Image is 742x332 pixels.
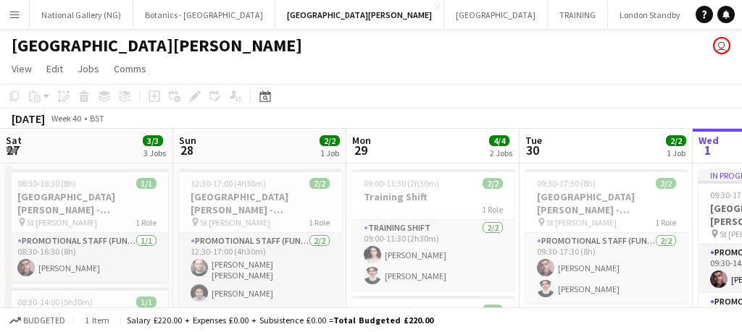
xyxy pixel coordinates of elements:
[179,134,196,147] span: Sun
[17,297,93,307] span: 08:30-14:00 (5h30m)
[179,169,341,307] app-job-card: 12:30-17:00 (4h30m)2/2[GEOGRAPHIC_DATA][PERSON_NAME] - Fundraising St [PERSON_NAME]1 RolePromotio...
[4,142,22,158] span: 27
[608,1,693,29] button: London Standby
[483,305,503,315] span: 2/2
[46,62,63,75] span: Edit
[127,315,433,325] div: Salary £220.00 + Expenses £0.00 + Subsistence £0.00 =
[350,142,371,158] span: 29
[333,315,433,325] span: Total Budgeted £220.00
[6,190,168,216] h3: [GEOGRAPHIC_DATA][PERSON_NAME] - Fundraising
[548,1,608,29] button: TRAINING
[17,178,76,189] span: 08:30-16:30 (8h)
[483,178,503,189] span: 2/2
[133,1,275,29] button: Botanics - [GEOGRAPHIC_DATA]
[320,148,339,158] div: 1 Job
[525,169,688,303] app-job-card: 09:30-17:30 (8h)2/2[GEOGRAPHIC_DATA][PERSON_NAME] - Fundraising St [PERSON_NAME]1 RolePromotional...
[523,142,542,158] span: 30
[546,217,617,228] span: St [PERSON_NAME]
[666,135,686,146] span: 2/2
[699,134,719,147] span: Wed
[364,305,422,315] span: 09:30-17:30 (8h)
[114,62,146,75] span: Comms
[78,62,99,75] span: Jobs
[27,217,97,228] span: St [PERSON_NAME]
[136,178,157,189] span: 1/1
[80,315,114,325] span: 1 item
[352,220,514,290] app-card-role: Training shift2/209:00-11:30 (2h30m)[PERSON_NAME][PERSON_NAME]
[364,178,439,189] span: 09:00-11:30 (2h30m)
[30,1,133,29] button: National Gallery (NG)
[48,113,84,124] span: Week 40
[136,217,157,228] span: 1 Role
[6,169,168,282] app-job-card: 08:30-16:30 (8h)1/1[GEOGRAPHIC_DATA][PERSON_NAME] - Fundraising St [PERSON_NAME]1 RolePromotional...
[656,178,676,189] span: 2/2
[667,148,685,158] div: 1 Job
[275,1,444,29] button: [GEOGRAPHIC_DATA][PERSON_NAME]
[320,135,340,146] span: 2/2
[352,169,514,290] app-job-card: 09:00-11:30 (2h30m)2/2Training Shift1 RoleTraining shift2/209:00-11:30 (2h30m)[PERSON_NAME][PERSO...
[41,59,69,78] a: Edit
[136,297,157,307] span: 1/1
[12,35,302,56] h1: [GEOGRAPHIC_DATA][PERSON_NAME]
[179,190,341,216] h3: [GEOGRAPHIC_DATA][PERSON_NAME] - Fundraising
[713,37,730,54] app-user-avatar: Claudia Lewis
[108,59,152,78] a: Comms
[352,190,514,203] h3: Training Shift
[72,59,105,78] a: Jobs
[489,135,509,146] span: 4/4
[525,134,542,147] span: Tue
[179,233,341,307] app-card-role: Promotional Staff (Fundraiser)2/212:30-17:00 (4h30m)[PERSON_NAME] [PERSON_NAME][PERSON_NAME]
[90,113,104,124] div: BST
[525,190,688,216] h3: [GEOGRAPHIC_DATA][PERSON_NAME] - Fundraising
[696,142,719,158] span: 1
[482,204,503,215] span: 1 Role
[537,178,596,189] span: 09:30-17:30 (8h)
[7,312,67,328] button: Budgeted
[309,217,330,228] span: 1 Role
[309,178,330,189] span: 2/2
[12,62,32,75] span: View
[525,233,688,303] app-card-role: Promotional Staff (Fundraiser)2/209:30-17:30 (8h)[PERSON_NAME][PERSON_NAME]
[490,148,512,158] div: 2 Jobs
[655,217,676,228] span: 1 Role
[191,178,266,189] span: 12:30-17:00 (4h30m)
[12,111,45,126] div: [DATE]
[177,142,196,158] span: 28
[143,135,163,146] span: 3/3
[352,134,371,147] span: Mon
[143,148,166,158] div: 3 Jobs
[23,315,65,325] span: Budgeted
[6,134,22,147] span: Sat
[6,233,168,282] app-card-role: Promotional Staff (Fundraiser)1/108:30-16:30 (8h)[PERSON_NAME]
[444,1,548,29] button: [GEOGRAPHIC_DATA]
[200,217,270,228] span: St [PERSON_NAME]
[6,59,38,78] a: View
